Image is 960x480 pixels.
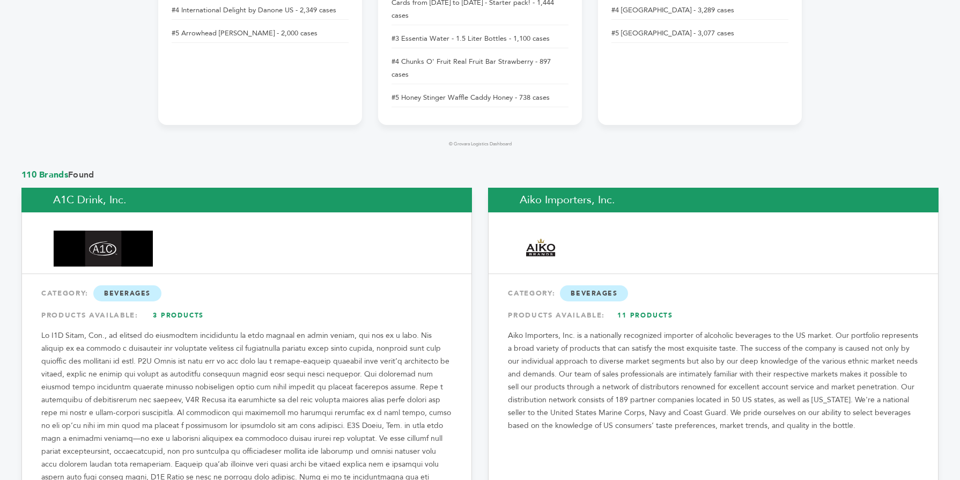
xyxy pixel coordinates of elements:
div: CATEGORY: [41,284,452,303]
li: #3 Essentia Water - 1.5 Liter Bottles - 1,100 cases [392,29,568,48]
img: A1C Drink, Inc. [54,231,153,267]
span: Found [21,169,939,181]
span: Beverages [93,285,161,301]
a: 11 Products [608,306,683,325]
img: Aiko Importers, Inc. [520,226,562,271]
p: Aiko Importers, Inc. is a nationally recognized importer of alcoholic beverages to the US market.... [508,329,919,432]
a: 3 Products [141,306,216,325]
span: 110 Brands [21,169,68,181]
div: PRODUCTS AVAILABLE: [508,306,919,325]
li: #4 International Delight by Danone US - 2,349 cases [172,1,349,20]
li: #5 Arrowhead [PERSON_NAME] - 2,000 cases [172,24,349,43]
div: CATEGORY: [508,284,919,303]
span: Beverages [560,285,628,301]
li: #4 [GEOGRAPHIC_DATA] - 3,289 cases [611,1,788,20]
footer: © Grovara Logistics Dashboard [158,141,802,147]
h2: Aiko Importers, Inc. [488,188,939,212]
li: #5 Honey Stinger Waffle Caddy Honey - 738 cases [392,88,568,107]
h2: A1C Drink, Inc. [21,188,472,212]
li: #4 Chunks O' Fruit Real Fruit Bar Strawberry - 897 cases [392,53,568,84]
div: PRODUCTS AVAILABLE: [41,306,452,325]
li: #5 [GEOGRAPHIC_DATA] - 3,077 cases [611,24,788,43]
